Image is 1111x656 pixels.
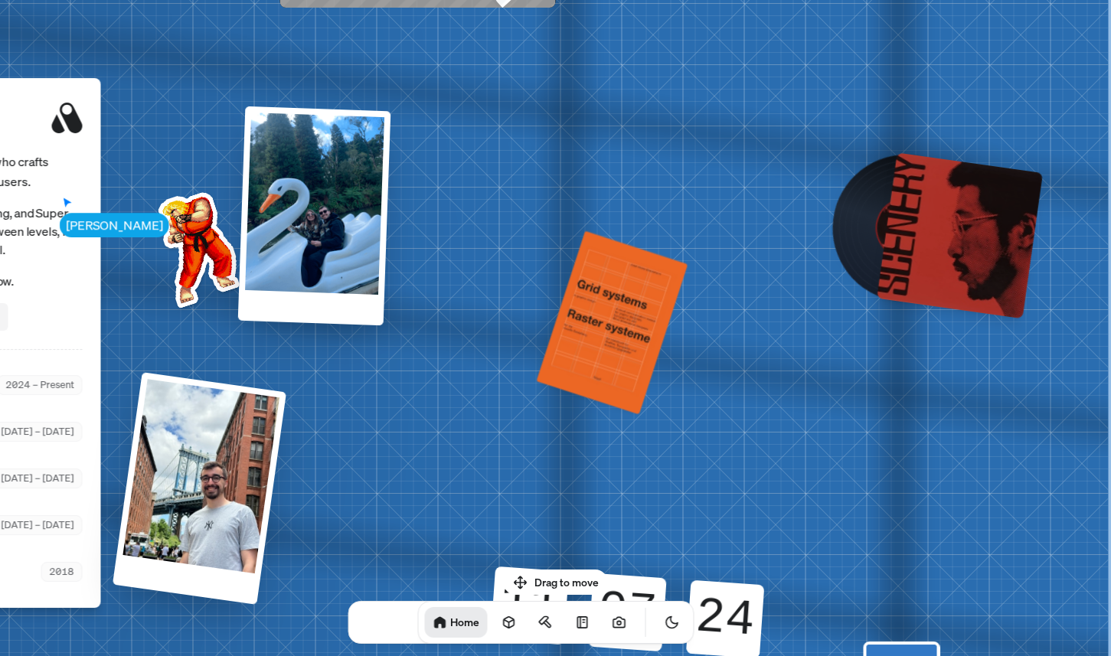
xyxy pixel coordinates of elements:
[424,607,487,638] a: Home
[450,615,479,629] h1: Home
[656,607,687,638] button: Toggle Theme
[118,169,273,324] img: Profile example
[41,562,82,581] div: 2018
